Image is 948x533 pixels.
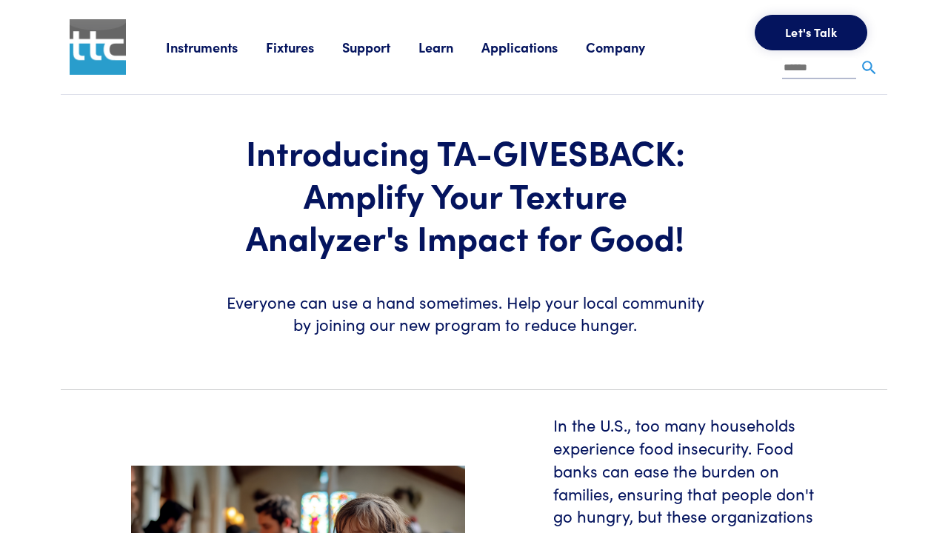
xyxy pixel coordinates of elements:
a: Fixtures [266,38,342,56]
h6: Everyone can use a hand sometimes. Help your local community by joining our new program to reduce... [222,291,708,337]
a: Instruments [166,38,266,56]
a: Applications [481,38,586,56]
a: Support [342,38,418,56]
h1: Introducing TA-GIVESBACK: Amplify Your Texture Analyzer's Impact for Good! [222,130,708,258]
img: ttc_logo_1x1_v1.0.png [70,19,126,76]
button: Let's Talk [755,15,867,50]
a: Learn [418,38,481,56]
a: Company [586,38,673,56]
